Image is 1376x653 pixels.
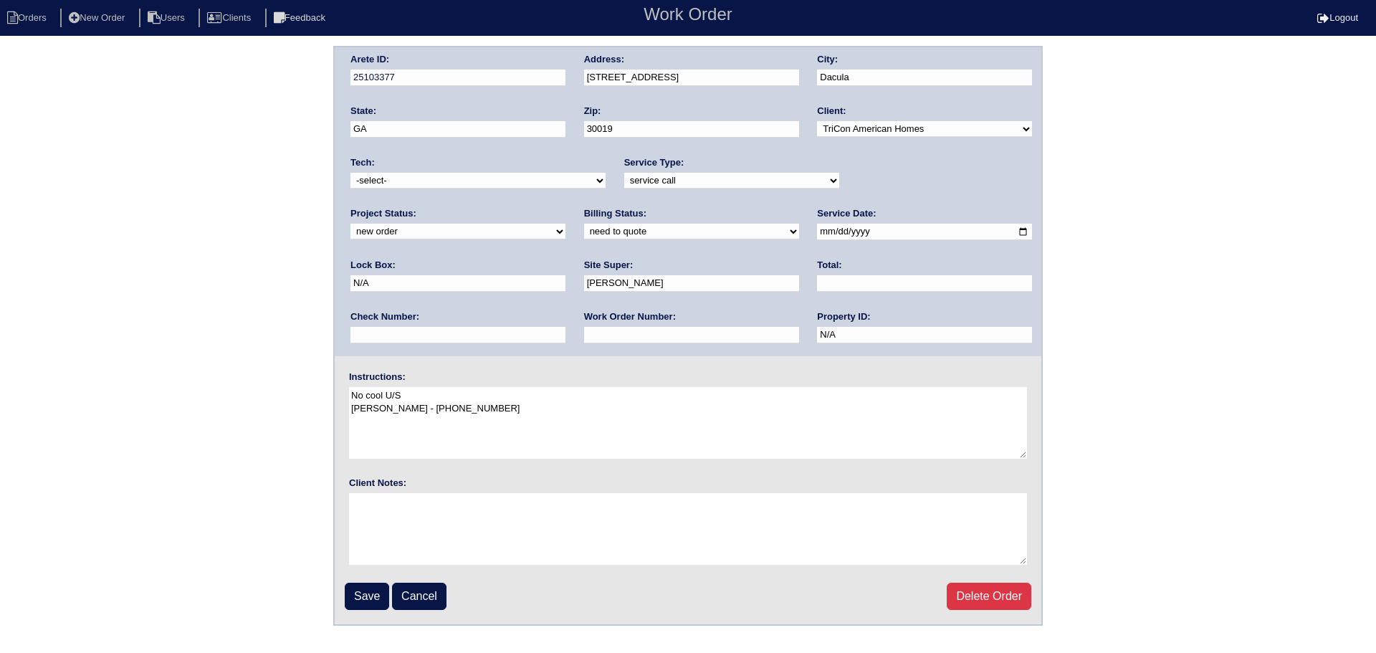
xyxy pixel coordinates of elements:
label: Total: [817,259,841,272]
a: New Order [60,12,136,23]
label: Work Order Number: [584,310,676,323]
label: Lock Box: [350,259,396,272]
label: Check Number: [350,310,419,323]
label: Instructions: [349,371,406,383]
a: Delete Order [947,583,1031,610]
label: City: [817,53,838,66]
a: Cancel [392,583,446,610]
input: Enter a location [584,70,799,86]
label: State: [350,105,376,118]
a: Clients [199,12,262,23]
label: Client Notes: [349,477,406,490]
label: Service Type: [624,156,684,169]
a: Users [139,12,196,23]
li: Users [139,9,196,28]
textarea: No cool U/S [PERSON_NAME] - [PHONE_NUMBER] [349,387,1027,459]
label: Address: [584,53,624,66]
label: Service Date: [817,207,876,220]
li: Clients [199,9,262,28]
label: Zip: [584,105,601,118]
label: Site Super: [584,259,634,272]
label: Client: [817,105,846,118]
label: Arete ID: [350,53,389,66]
input: Save [345,583,389,610]
li: New Order [60,9,136,28]
li: Feedback [265,9,337,28]
a: Logout [1317,12,1358,23]
label: Project Status: [350,207,416,220]
label: Billing Status: [584,207,646,220]
label: Tech: [350,156,375,169]
label: Property ID: [817,310,870,323]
